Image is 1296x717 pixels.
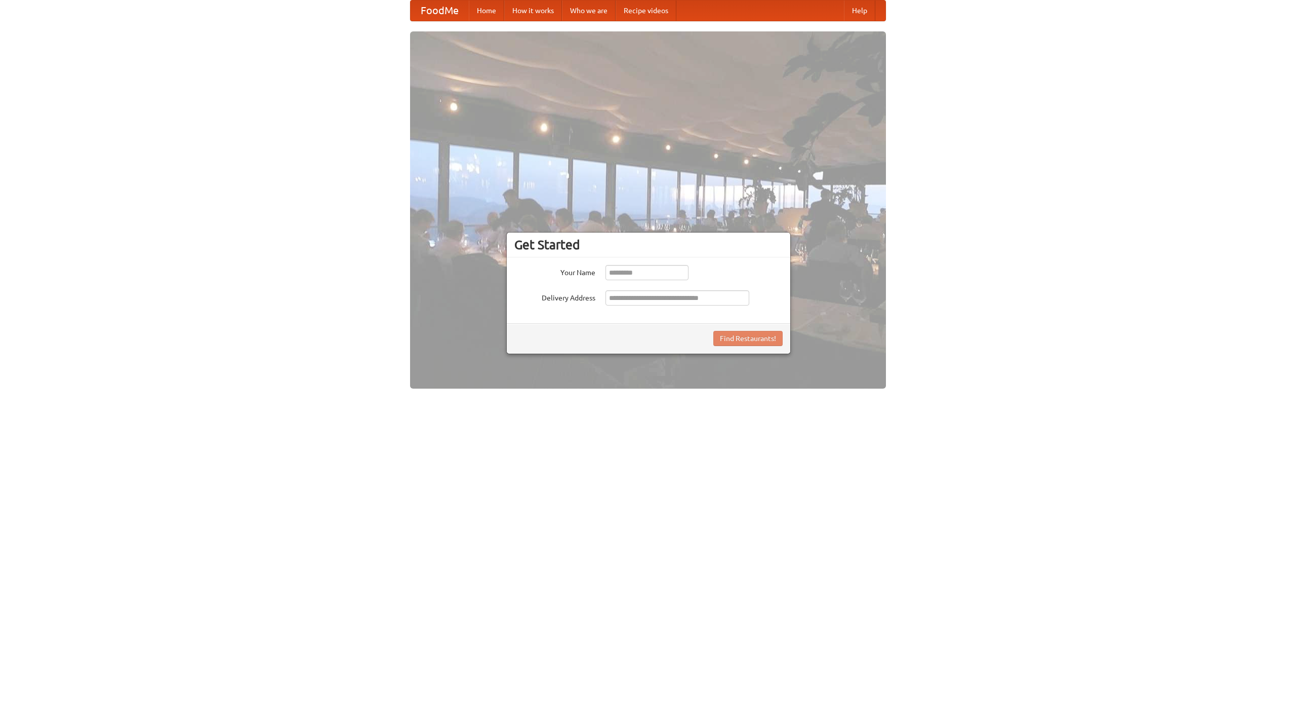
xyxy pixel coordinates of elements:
label: Delivery Address [514,290,595,303]
a: Recipe videos [616,1,676,21]
label: Your Name [514,265,595,278]
a: Help [844,1,875,21]
a: Home [469,1,504,21]
button: Find Restaurants! [713,331,783,346]
h3: Get Started [514,237,783,252]
a: Who we are [562,1,616,21]
a: FoodMe [411,1,469,21]
a: How it works [504,1,562,21]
